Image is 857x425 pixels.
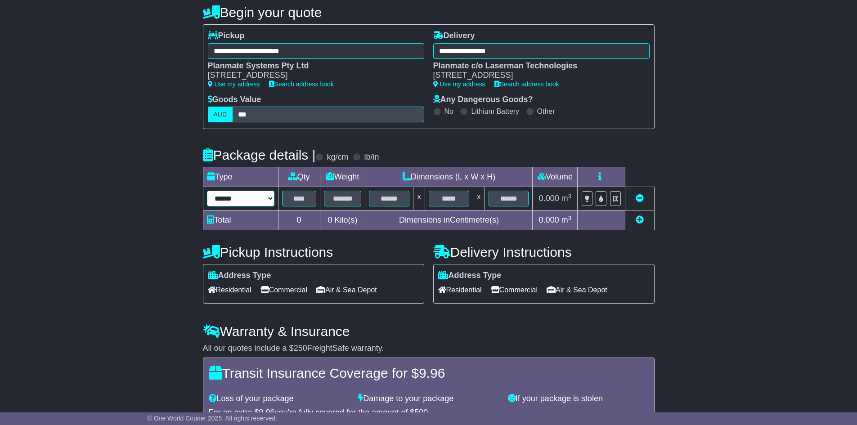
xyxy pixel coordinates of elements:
[636,194,644,203] a: Remove this item
[568,193,572,200] sup: 3
[537,107,555,116] label: Other
[547,283,607,297] span: Air & Sea Depot
[208,271,271,281] label: Address Type
[438,283,482,297] span: Residential
[203,245,424,259] h4: Pickup Instructions
[208,107,233,122] label: AUD
[364,152,379,162] label: lb/in
[419,366,445,380] span: 9.96
[438,271,502,281] label: Address Type
[203,148,316,162] h4: Package details |
[260,283,307,297] span: Commercial
[203,5,655,20] h4: Begin your quote
[444,107,453,116] label: No
[433,95,533,105] label: Any Dangerous Goods?
[259,408,275,417] span: 9.96
[365,210,533,230] td: Dimensions in Centimetre(s)
[269,81,334,88] a: Search address book
[433,31,475,41] label: Delivery
[433,81,485,88] a: Use my address
[561,215,572,224] span: m
[433,71,641,81] div: [STREET_ADDRESS]
[561,194,572,203] span: m
[365,167,533,187] td: Dimensions (L x W x H)
[413,187,425,210] td: x
[568,215,572,221] sup: 3
[208,61,415,71] div: Planmate Systems Pty Ltd
[471,107,519,116] label: Lithium Battery
[539,215,559,224] span: 0.000
[203,210,278,230] td: Total
[320,167,365,187] td: Weight
[327,152,348,162] label: kg/cm
[208,81,260,88] a: Use my address
[203,344,655,353] div: All our quotes include a $ FreightSafe warranty.
[354,394,503,404] div: Damage to your package
[491,283,538,297] span: Commercial
[494,81,559,88] a: Search address book
[294,344,307,353] span: 250
[208,71,415,81] div: [STREET_ADDRESS]
[414,408,428,417] span: 500
[316,283,377,297] span: Air & Sea Depot
[203,167,278,187] td: Type
[208,95,261,105] label: Goods Value
[203,324,655,339] h4: Warranty & Insurance
[209,366,649,380] h4: Transit Insurance Coverage for $
[148,415,278,422] span: © One World Courier 2025. All rights reserved.
[533,167,578,187] td: Volume
[320,210,365,230] td: Kilo(s)
[208,31,245,41] label: Pickup
[328,215,332,224] span: 0
[208,283,251,297] span: Residential
[433,61,641,71] div: Planmate c/o Laserman Technologies
[473,187,485,210] td: x
[539,194,559,203] span: 0.000
[204,394,354,404] div: Loss of your package
[278,167,320,187] td: Qty
[209,408,649,418] div: For an extra $ you're fully covered for the amount of $ .
[503,394,653,404] div: If your package is stolen
[433,245,655,259] h4: Delivery Instructions
[636,215,644,224] a: Add new item
[278,210,320,230] td: 0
